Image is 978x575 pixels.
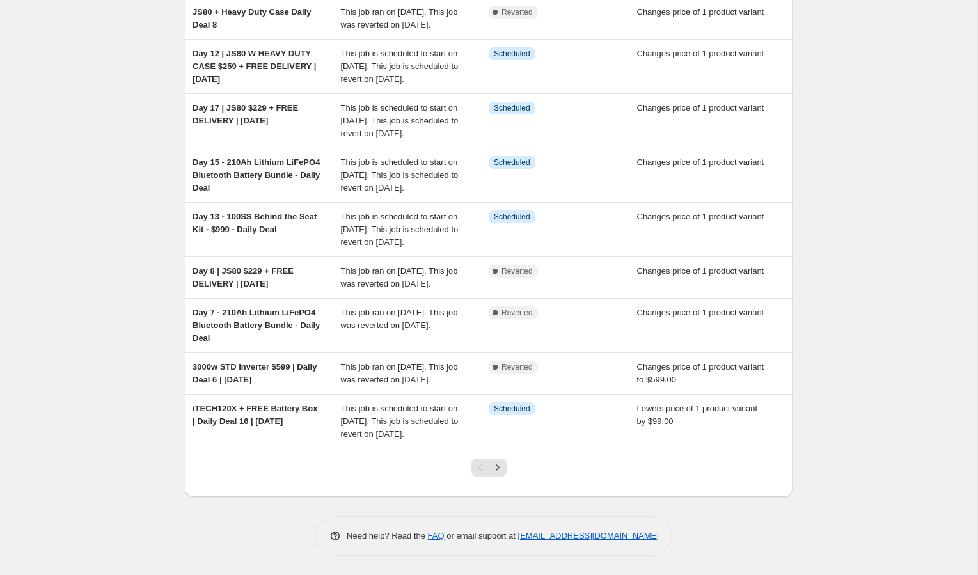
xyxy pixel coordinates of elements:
[193,404,317,426] span: iTECH120X + FREE Battery Box | Daily Deal 16 | [DATE]
[341,404,459,439] span: This job is scheduled to start on [DATE]. This job is scheduled to revert on [DATE].
[494,404,530,414] span: Scheduled
[501,308,533,318] span: Reverted
[341,266,458,288] span: This job ran on [DATE]. This job was reverted on [DATE].
[341,212,459,247] span: This job is scheduled to start on [DATE]. This job is scheduled to revert on [DATE].
[501,266,533,276] span: Reverted
[494,212,530,222] span: Scheduled
[518,531,659,540] a: [EMAIL_ADDRESS][DOMAIN_NAME]
[637,362,764,384] span: Changes price of 1 product variant to $599.00
[193,212,317,234] span: Day 13 - 100SS Behind the Seat Kit - $999 - Daily Deal
[501,7,533,17] span: Reverted
[193,308,320,343] span: Day 7 - 210Ah Lithium LiFePO4 Bluetooth Battery Bundle - Daily Deal
[428,531,445,540] a: FAQ
[489,459,507,477] button: Next
[501,362,533,372] span: Reverted
[193,103,298,125] span: Day 17 | JS80 $229 + FREE DELIVERY | [DATE]
[637,212,764,221] span: Changes price of 1 product variant
[637,157,764,167] span: Changes price of 1 product variant
[341,103,459,138] span: This job is scheduled to start on [DATE]. This job is scheduled to revert on [DATE].
[193,157,320,193] span: Day 15 - 210Ah Lithium LiFePO4 Bluetooth Battery Bundle - Daily Deal
[637,7,764,17] span: Changes price of 1 product variant
[445,531,518,540] span: or email support at
[193,362,317,384] span: 3000w STD Inverter $599 | Daily Deal 6 | [DATE]
[193,266,294,288] span: Day 8 | JS80 $229 + FREE DELIVERY | [DATE]
[637,103,764,113] span: Changes price of 1 product variant
[347,531,428,540] span: Need help? Read the
[637,308,764,317] span: Changes price of 1 product variant
[637,49,764,58] span: Changes price of 1 product variant
[341,49,459,84] span: This job is scheduled to start on [DATE]. This job is scheduled to revert on [DATE].
[494,103,530,113] span: Scheduled
[341,157,459,193] span: This job is scheduled to start on [DATE]. This job is scheduled to revert on [DATE].
[341,7,458,29] span: This job ran on [DATE]. This job was reverted on [DATE].
[341,308,458,330] span: This job ran on [DATE]. This job was reverted on [DATE].
[341,362,458,384] span: This job ran on [DATE]. This job was reverted on [DATE].
[637,266,764,276] span: Changes price of 1 product variant
[637,404,758,426] span: Lowers price of 1 product variant by $99.00
[193,7,311,29] span: JS80 + Heavy Duty Case Daily Deal 8
[494,49,530,59] span: Scheduled
[471,459,507,477] nav: Pagination
[193,49,316,84] span: Day 12 | JS80 W HEAVY DUTY CASE $259 + FREE DELIVERY | [DATE]
[494,157,530,168] span: Scheduled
